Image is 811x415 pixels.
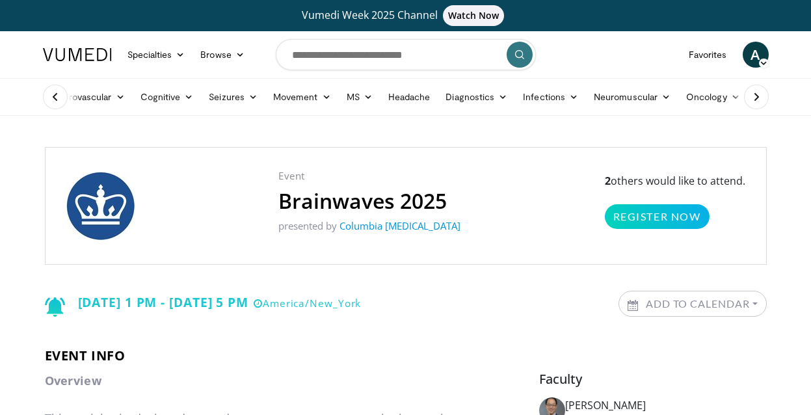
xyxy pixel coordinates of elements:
[278,219,460,234] p: presented by
[539,371,767,387] h5: Faculty
[681,42,735,68] a: Favorites
[515,84,586,110] a: Infections
[743,42,769,68] a: A
[265,84,339,110] a: Movement
[586,84,678,110] a: Neuromuscular
[45,5,767,26] a: Vumedi Week 2025 ChannelWatch Now
[35,84,133,110] a: Cerebrovascular
[619,291,766,316] a: Add to Calendar
[380,84,438,110] a: Headache
[120,42,193,68] a: Specialties
[278,168,460,183] p: Event
[605,173,745,229] p: others would like to attend.
[45,297,65,317] img: Notification icon
[443,5,505,26] span: Watch Now
[45,291,362,317] div: [DATE] 1 PM - [DATE] 5 PM
[339,219,460,232] a: Columbia [MEDICAL_DATA]
[565,397,767,413] div: [PERSON_NAME]
[43,48,112,61] img: VuMedi Logo
[438,84,515,110] a: Diagnostics
[628,300,638,311] img: Calendar icon
[45,373,101,388] strong: Overview
[193,42,252,68] a: Browse
[278,189,460,213] h2: Brainwaves 2025
[339,84,380,110] a: MS
[678,84,748,110] a: Oncology
[254,297,361,310] small: America/New_York
[276,39,536,70] input: Search topics, interventions
[605,174,611,188] strong: 2
[605,204,710,229] a: Register Now
[66,172,135,240] img: object.title
[201,84,265,110] a: Seizures
[302,8,510,22] span: Vumedi Week 2025 Channel
[133,84,202,110] a: Cognitive
[45,348,767,364] h3: Event info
